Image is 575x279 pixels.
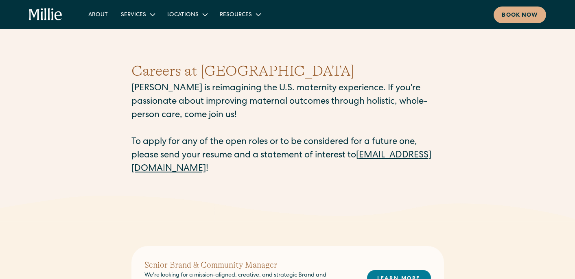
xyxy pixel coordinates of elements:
div: Locations [161,8,213,21]
div: Locations [167,11,199,20]
h2: Senior Brand & Community Manager [144,259,354,271]
a: About [82,8,114,21]
a: Book now [494,7,546,23]
div: Resources [220,11,252,20]
div: Resources [213,8,267,21]
p: [PERSON_NAME] is reimagining the U.S. maternity experience. If you're passionate about improving ... [131,82,444,176]
div: Services [114,8,161,21]
a: home [29,8,63,21]
div: Services [121,11,146,20]
h1: Careers at [GEOGRAPHIC_DATA] [131,60,444,82]
div: Book now [502,11,538,20]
